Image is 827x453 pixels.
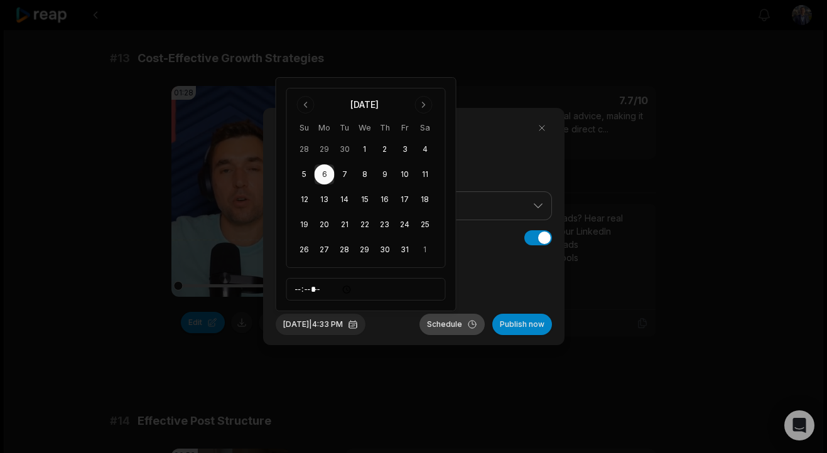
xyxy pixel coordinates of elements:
button: 3 [395,139,415,159]
th: Monday [315,121,335,134]
button: Schedule [419,314,485,335]
button: 16 [375,189,395,210]
th: Thursday [375,121,395,134]
button: 21 [335,215,355,235]
th: Tuesday [335,121,355,134]
button: 19 [295,215,315,235]
button: 29 [355,240,375,260]
button: 1 [355,139,375,159]
button: 20 [315,215,335,235]
button: Publish now [492,314,552,335]
button: Go to next month [415,96,433,114]
button: 30 [335,139,355,159]
th: Friday [395,121,415,134]
button: Go to previous month [297,96,315,114]
button: 1 [415,240,435,260]
button: 9 [375,164,395,184]
button: 7 [335,164,355,184]
th: Saturday [415,121,435,134]
div: [DATE] [350,99,379,111]
button: 4 [415,139,435,159]
button: 6 [315,164,335,184]
button: 11 [415,164,435,184]
button: 8 [355,164,375,184]
button: 24 [395,215,415,235]
button: 31 [395,240,415,260]
button: 13 [315,189,335,210]
button: 28 [335,240,355,260]
button: 29 [315,139,335,159]
button: 30 [375,240,395,260]
button: 10 [395,164,415,184]
button: 23 [375,215,395,235]
button: 28 [295,139,315,159]
button: 18 [415,189,435,210]
button: 25 [415,215,435,235]
button: 5 [295,164,315,184]
button: 2 [375,139,395,159]
button: 26 [295,240,315,260]
button: 27 [315,240,335,260]
button: 22 [355,215,375,235]
button: [DATE]|4:33 PM [276,314,365,335]
th: Sunday [295,121,315,134]
th: Wednesday [355,121,375,134]
button: 14 [335,189,355,210]
button: 12 [295,189,315,210]
button: 17 [395,189,415,210]
button: 15 [355,189,375,210]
